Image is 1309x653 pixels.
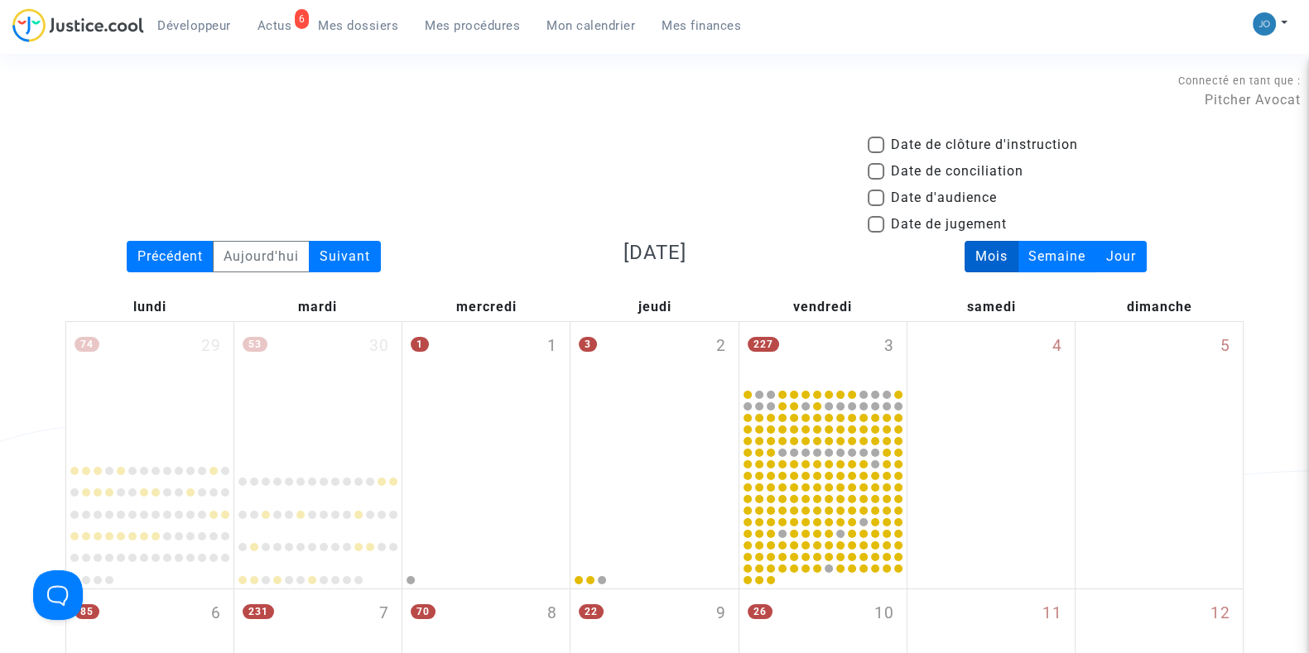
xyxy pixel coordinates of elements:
span: 4 [1052,334,1062,358]
span: 231 [243,604,274,619]
span: 7 [379,602,389,626]
span: 8 [547,602,557,626]
span: 29 [201,334,221,358]
span: 53 [243,337,267,352]
div: jeudi [570,293,739,321]
a: Mes finances [648,13,754,38]
span: Date de jugement [891,214,1007,234]
img: logo_orange.svg [26,26,40,40]
div: lundi [65,293,233,321]
span: Mon calendrier [546,18,635,33]
a: Mes procédures [411,13,533,38]
div: mardi [233,293,402,321]
span: Mes procédures [425,18,520,33]
div: lundi septembre 29, 74 events, click to expand [66,322,233,453]
iframe: Help Scout Beacon - Open [33,570,83,620]
span: 11 [1042,602,1062,626]
div: Domaine: [DOMAIN_NAME] [43,43,187,56]
div: Aujourd'hui [213,241,310,272]
div: dimanche [1076,293,1244,321]
a: Développeur [144,13,244,38]
span: 74 [75,337,99,352]
span: 227 [748,337,779,352]
img: 45a793c8596a0d21866ab9c5374b5e4b [1253,12,1276,36]
span: 3 [884,334,894,358]
span: 6 [211,602,221,626]
div: 6 [295,9,310,29]
div: vendredi octobre 3, 227 events, click to expand [739,322,907,387]
span: Développeur [157,18,231,33]
span: Date de clôture d'instruction [891,135,1078,155]
span: 3 [579,337,597,352]
div: jeudi octobre 2, 3 events, click to expand [570,322,738,453]
span: 26 [748,604,772,619]
span: Date d'audience [891,188,997,208]
div: Jour [1095,241,1147,272]
img: website_grey.svg [26,43,40,56]
span: 10 [874,602,894,626]
img: tab_domain_overview_orange.svg [67,96,80,109]
span: 85 [75,604,99,619]
span: 5 [1220,334,1230,358]
span: Mes dossiers [318,18,398,33]
div: v 4.0.25 [46,26,81,40]
div: mardi septembre 30, 53 events, click to expand [234,322,402,453]
div: Semaine [1018,241,1096,272]
div: Domaine [85,98,128,108]
span: Date de conciliation [891,161,1023,181]
div: Mots-clés [206,98,253,108]
span: 1 [547,334,557,358]
a: Mon calendrier [533,13,648,38]
div: vendredi [739,293,907,321]
span: 30 [369,334,389,358]
span: Actus [257,18,292,33]
div: mercredi [402,293,570,321]
span: 22 [579,604,604,619]
img: tab_keywords_by_traffic_grey.svg [188,96,201,109]
a: Mes dossiers [305,13,411,38]
div: Suivant [309,241,381,272]
span: 9 [716,602,726,626]
div: samedi octobre 4 [907,322,1075,588]
span: Connecté en tant que : [1178,74,1301,87]
span: 2 [716,334,726,358]
div: Précédent [127,241,214,272]
div: mercredi octobre 1, One event, click to expand [402,322,570,453]
span: 1 [411,337,429,352]
div: dimanche octobre 5 [1076,322,1243,588]
div: samedi [907,293,1075,321]
span: 12 [1210,602,1230,626]
div: Mois [965,241,1018,272]
span: 70 [411,604,436,619]
img: jc-logo.svg [12,8,144,42]
a: 6Actus [244,13,306,38]
span: Mes finances [662,18,741,33]
h3: [DATE] [466,241,842,265]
